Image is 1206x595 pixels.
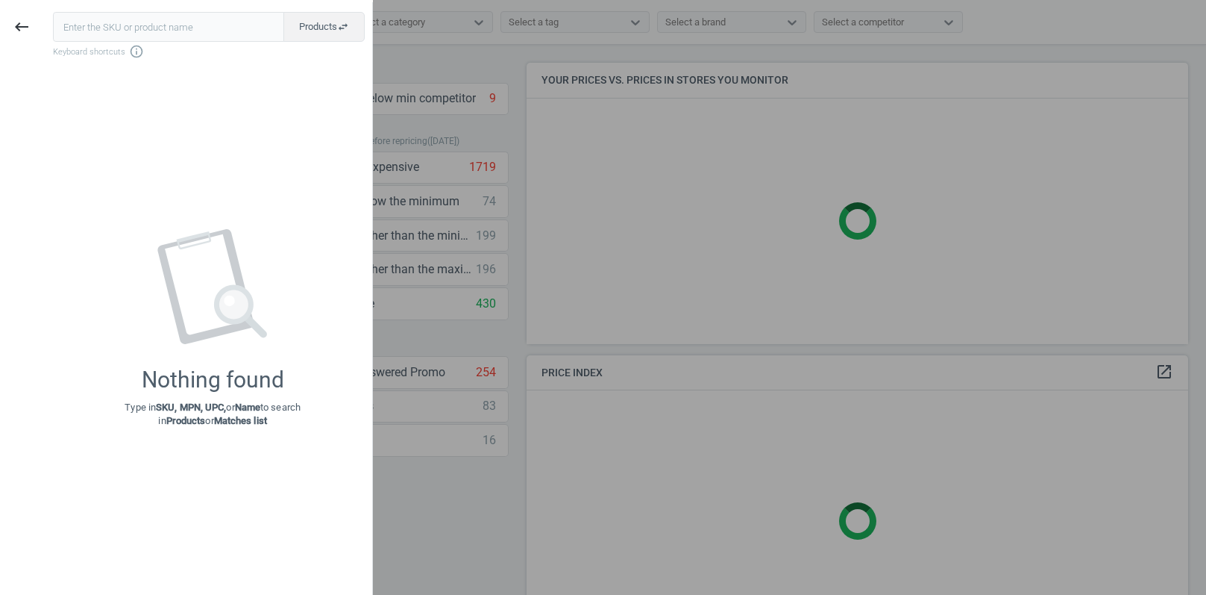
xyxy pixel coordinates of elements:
[4,10,39,45] button: keyboard_backspace
[166,415,206,426] strong: Products
[53,12,284,42] input: Enter the SKU or product name
[299,20,349,34] span: Products
[337,21,349,33] i: swap_horiz
[156,402,226,413] strong: SKU, MPN, UPC,
[13,18,31,36] i: keyboard_backspace
[235,402,260,413] strong: Name
[214,415,267,426] strong: Matches list
[53,44,365,59] span: Keyboard shortcuts
[125,401,301,428] p: Type in or to search in or
[283,12,365,42] button: Productsswap_horiz
[142,367,284,393] div: Nothing found
[129,44,144,59] i: info_outline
